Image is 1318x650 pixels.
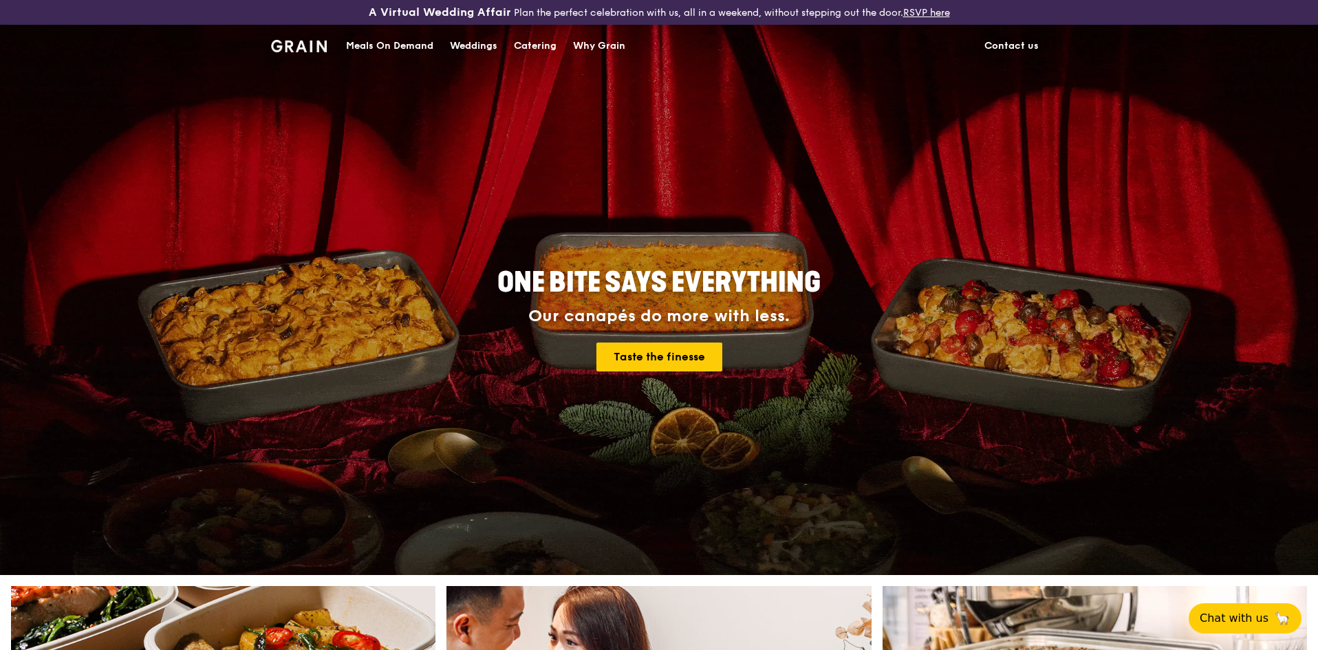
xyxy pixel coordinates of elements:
[573,25,625,67] div: Why Grain
[497,266,821,299] span: ONE BITE SAYS EVERYTHING
[271,24,327,65] a: GrainGrain
[263,6,1055,19] div: Plan the perfect celebration with us, all in a weekend, without stepping out the door.
[1189,603,1301,633] button: Chat with us🦙
[1274,610,1290,627] span: 🦙
[506,25,565,67] a: Catering
[369,6,511,19] h3: A Virtual Wedding Affair
[346,25,433,67] div: Meals On Demand
[976,25,1047,67] a: Contact us
[565,25,634,67] a: Why Grain
[442,25,506,67] a: Weddings
[411,307,907,326] div: Our canapés do more with less.
[596,343,722,371] a: Taste the finesse
[903,7,950,19] a: RSVP here
[514,25,557,67] div: Catering
[271,40,327,52] img: Grain
[1200,610,1268,627] span: Chat with us
[450,25,497,67] div: Weddings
